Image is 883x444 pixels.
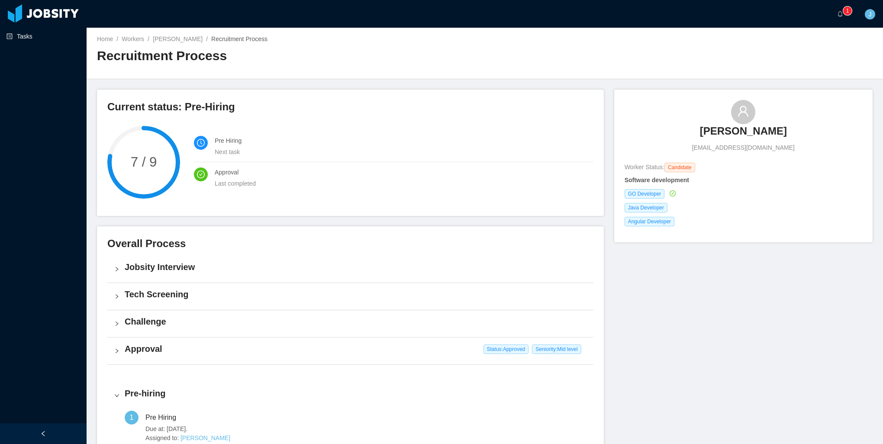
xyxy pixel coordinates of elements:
div: icon: rightTech Screening [107,283,593,310]
span: 1 [130,414,134,421]
span: J [869,9,872,19]
span: [EMAIL_ADDRESS][DOMAIN_NAME] [692,143,795,152]
i: icon: user [737,105,749,117]
i: icon: right [114,348,119,354]
span: Assigned to: [145,434,587,443]
h3: [PERSON_NAME] [700,124,787,138]
a: [PERSON_NAME] [180,434,230,441]
span: / [206,35,208,42]
a: icon: check-circle [668,190,676,197]
h4: Approval [215,167,569,177]
div: Next task [215,147,569,157]
a: Home [97,35,113,42]
strong: Software development [625,177,689,183]
span: Worker Status: [625,164,664,171]
h3: Overall Process [107,237,593,251]
h4: Tech Screening [125,288,587,300]
i: icon: check-circle [670,190,676,196]
h3: Current status: Pre-Hiring [107,100,593,114]
span: Candidate [664,163,695,172]
h4: Challenge [125,315,587,328]
i: icon: right [114,393,119,398]
i: icon: right [114,267,119,272]
h4: Pre-hiring [125,387,587,399]
h2: Recruitment Process [97,47,485,65]
span: Angular Developer [625,217,674,226]
span: Due at: [DATE]. [145,425,587,434]
div: icon: rightPre-hiring [107,382,593,409]
i: icon: right [114,321,119,326]
span: / [148,35,149,42]
div: icon: rightChallenge [107,310,593,337]
a: [PERSON_NAME] [700,124,787,143]
i: icon: right [114,294,119,299]
div: icon: rightApproval [107,338,593,364]
span: Java Developer [625,203,667,212]
span: GO Developer [625,189,665,199]
div: Pre Hiring [145,411,183,425]
span: Seniority: Mid level [532,344,581,354]
span: 7 / 9 [107,155,180,169]
a: Workers [122,35,144,42]
h4: Approval [125,343,587,355]
h4: Pre Hiring [215,136,569,145]
span: / [116,35,118,42]
a: [PERSON_NAME] [153,35,203,42]
i: icon: bell [837,11,843,17]
h4: Jobsity Interview [125,261,587,273]
sup: 1 [843,6,852,15]
i: icon: check-circle [197,171,205,178]
div: icon: rightJobsity Interview [107,256,593,283]
span: Recruitment Process [211,35,267,42]
a: icon: profileTasks [6,28,80,45]
p: 1 [846,6,849,15]
span: Status: Approved [483,344,529,354]
i: icon: clock-circle [197,139,205,147]
div: Last completed [215,179,569,188]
